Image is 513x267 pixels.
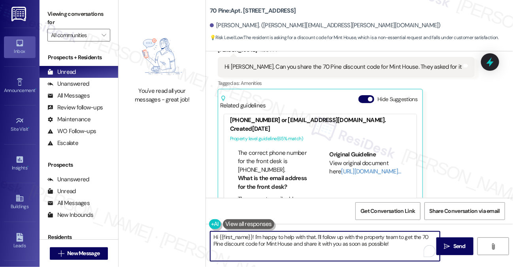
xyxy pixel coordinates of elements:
[230,125,411,133] div: Created [DATE]
[210,21,441,30] div: [PERSON_NAME]. ([PERSON_NAME][EMAIL_ADDRESS][PERSON_NAME][DOMAIN_NAME])
[40,53,118,62] div: Prospects + Residents
[4,114,36,135] a: Site Visit •
[102,32,106,38] i: 
[47,92,90,100] div: All Messages
[210,7,296,15] b: 70 Pine: Apt. [STREET_ADDRESS]
[436,237,473,255] button: Send
[430,207,500,215] span: Share Conversation via email
[444,243,450,250] i: 
[47,211,93,219] div: New Inbounds
[424,202,505,220] button: Share Conversation via email
[35,86,36,92] span: •
[4,192,36,213] a: Buildings
[490,243,496,250] i: 
[220,95,266,110] div: Related guidelines
[47,199,90,207] div: All Messages
[218,46,475,57] div: [PERSON_NAME]
[47,139,78,147] div: Escalate
[47,103,103,112] div: Review follow-ups
[210,34,498,42] span: : The resident is asking for a discount code for Mint House, which is a non-essential request and...
[238,149,311,174] li: The correct phone number for the front desk is [PHONE_NUMBER].
[47,8,110,29] label: Viewing conversations for
[377,95,417,103] label: Hide Suggestions
[241,80,262,86] span: Amenities
[67,249,100,258] span: New Message
[47,68,76,76] div: Unread
[329,159,411,176] div: View original document here
[47,127,96,135] div: WO Follow-ups
[47,187,76,196] div: Unread
[51,29,98,41] input: All communities
[218,77,475,89] div: Tagged as:
[453,242,466,250] span: Send
[329,150,376,158] b: Original Guideline
[230,135,411,143] div: Property level guideline ( 65 % match)
[238,174,311,191] li: What is the email address for the front desk?
[224,63,462,71] div: Hi [PERSON_NAME]. Can you share the 70 Pine discount code for Mint House. They asked for it
[360,207,415,215] span: Get Conversation Link
[4,231,36,252] a: Leads
[27,164,28,169] span: •
[40,161,118,169] div: Prospects
[4,153,36,174] a: Insights •
[127,30,197,83] img: empty-state
[355,202,420,220] button: Get Conversation Link
[40,233,118,241] div: Residents
[58,250,64,257] i: 
[50,247,108,260] button: New Message
[47,175,89,184] div: Unanswered
[11,7,28,21] img: ResiDesk Logo
[47,80,89,88] div: Unanswered
[4,36,36,58] a: Inbox
[238,195,311,229] li: The correct email address for the front desk is [EMAIL_ADDRESS][DOMAIN_NAME].
[210,231,440,261] textarea: To enrich screen reader interactions, please activate Accessibility in Grammarly extension settings
[28,125,30,131] span: •
[341,167,401,175] a: [URL][DOMAIN_NAME]…
[127,87,197,104] div: You've read all your messages - great job!
[47,115,91,124] div: Maintenance
[210,34,243,41] strong: 💡 Risk Level: Low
